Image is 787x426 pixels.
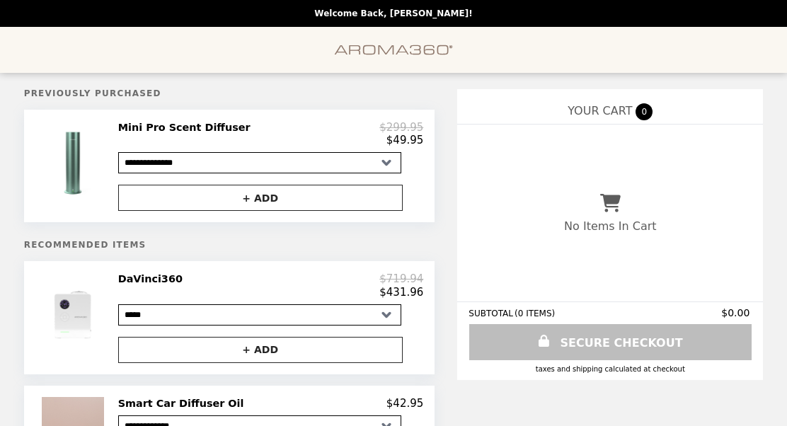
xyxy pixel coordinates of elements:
[118,272,188,285] h2: DaVinci360
[469,309,515,318] span: SUBTOTAL
[469,365,752,373] div: Taxes and Shipping calculated at checkout
[118,185,403,211] button: + ADD
[118,397,250,410] h2: Smart Car Diffuser Oil
[379,286,423,299] p: $431.96
[118,304,401,326] select: Select a product variant
[379,272,423,285] p: $719.94
[721,307,752,318] span: $0.00
[33,121,116,200] img: Mini Pro Scent Diffuser
[515,309,555,318] span: ( 0 ITEMS )
[379,121,423,134] p: $299.95
[564,219,656,233] p: No Items In Cart
[33,272,116,352] img: DaVinci360
[386,134,424,146] p: $49.95
[118,152,401,173] select: Select a product variant
[118,337,403,363] button: + ADD
[118,121,256,134] h2: Mini Pro Scent Diffuser
[568,104,632,117] span: YOUR CART
[334,35,453,64] img: Brand Logo
[24,88,435,98] h5: Previously Purchased
[636,103,653,120] span: 0
[386,397,424,410] p: $42.95
[314,8,472,18] p: Welcome Back, [PERSON_NAME]!
[24,240,435,250] h5: Recommended Items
